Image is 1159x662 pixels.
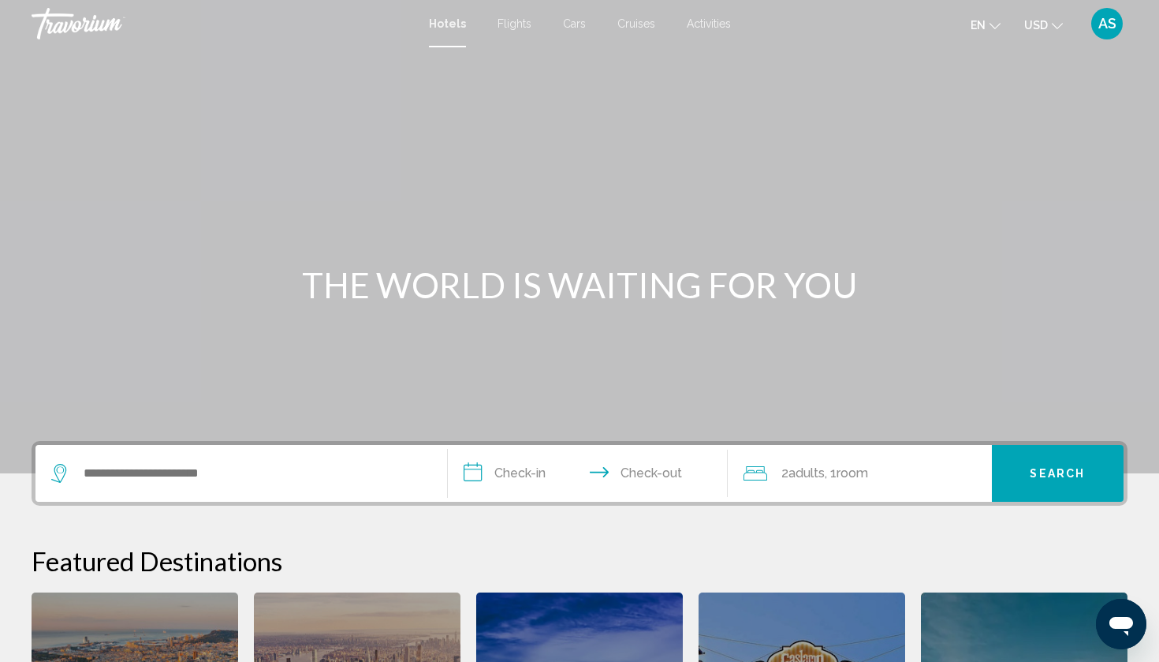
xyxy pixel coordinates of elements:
[563,17,586,30] a: Cars
[825,462,868,484] span: , 1
[1096,599,1146,649] iframe: Button to launch messaging window
[992,445,1124,502] button: Search
[32,8,413,39] a: Travorium
[788,466,825,481] span: Adults
[687,17,731,30] a: Activities
[32,545,1127,577] h2: Featured Destinations
[617,17,655,30] a: Cruises
[1086,7,1127,40] button: User Menu
[837,466,868,481] span: Room
[781,462,825,484] span: 2
[498,17,531,30] a: Flights
[971,19,986,32] span: en
[1024,19,1048,32] span: USD
[1030,468,1085,481] span: Search
[448,445,728,502] button: Check in and out dates
[728,445,992,502] button: Travelers: 2 adults, 0 children
[1098,16,1116,32] span: AS
[284,264,875,305] h1: THE WORLD IS WAITING FOR YOU
[971,13,1001,36] button: Change language
[35,445,1124,502] div: Search widget
[1024,13,1063,36] button: Change currency
[429,17,466,30] a: Hotels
